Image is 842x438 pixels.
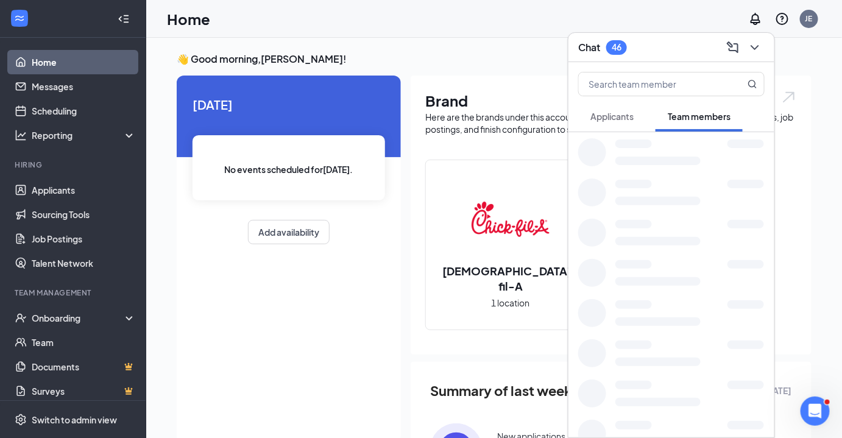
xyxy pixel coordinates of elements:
h2: [DEMOGRAPHIC_DATA]-fil-A [426,263,595,294]
svg: Settings [15,414,27,426]
a: Talent Network [32,251,136,275]
div: Hiring [15,160,133,170]
svg: Notifications [748,12,763,26]
div: Reporting [32,129,136,141]
img: open.6027fd2a22e1237b5b06.svg [781,90,797,104]
div: Switch to admin view [32,414,117,426]
h3: Chat [578,41,600,54]
span: No events scheduled for [DATE] . [225,163,353,176]
a: Home [32,50,136,74]
svg: QuestionInfo [775,12,790,26]
a: Applicants [32,178,136,202]
div: Here are the brands under this account. Click into a brand to see your locations, managers, job p... [425,111,797,135]
a: Job Postings [32,227,136,251]
span: Summary of last week [430,380,572,401]
svg: WorkstreamLogo [13,12,26,24]
svg: MagnifyingGlass [748,79,757,89]
a: DocumentsCrown [32,355,136,379]
a: Scheduling [32,99,136,123]
div: JE [805,13,813,24]
svg: UserCheck [15,312,27,324]
div: Onboarding [32,312,126,324]
svg: Analysis [15,129,27,141]
span: [DATE] [193,95,385,114]
iframe: Intercom live chat [801,397,830,426]
span: Applicants [590,111,634,122]
a: Sourcing Tools [32,202,136,227]
div: 46 [612,42,621,52]
a: SurveysCrown [32,379,136,403]
svg: Collapse [118,13,130,25]
button: Add availability [248,220,330,244]
img: Chick-fil-A [472,180,550,258]
button: ChevronDown [745,38,765,57]
button: ComposeMessage [723,38,743,57]
span: Team members [668,111,731,122]
a: Messages [32,74,136,99]
svg: ChevronDown [748,40,762,55]
a: Team [32,330,136,355]
h1: Brand [425,90,797,111]
div: Team Management [15,288,133,298]
span: 1 location [492,296,530,309]
h1: Home [167,9,210,29]
h3: 👋 Good morning, [PERSON_NAME] ! [177,52,812,66]
input: Search team member [579,72,723,96]
svg: ComposeMessage [726,40,740,55]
